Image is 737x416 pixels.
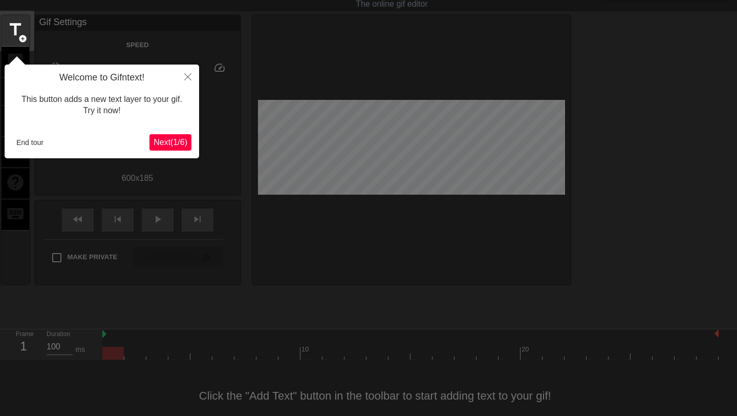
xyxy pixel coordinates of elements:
div: This button adds a new text layer to your gif. Try it now! [12,84,191,127]
button: Next [149,134,191,151]
span: Next ( 1 / 6 ) [154,138,187,147]
button: Close [177,65,199,88]
button: End tour [12,135,48,150]
h4: Welcome to Gifntext! [12,72,191,84]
